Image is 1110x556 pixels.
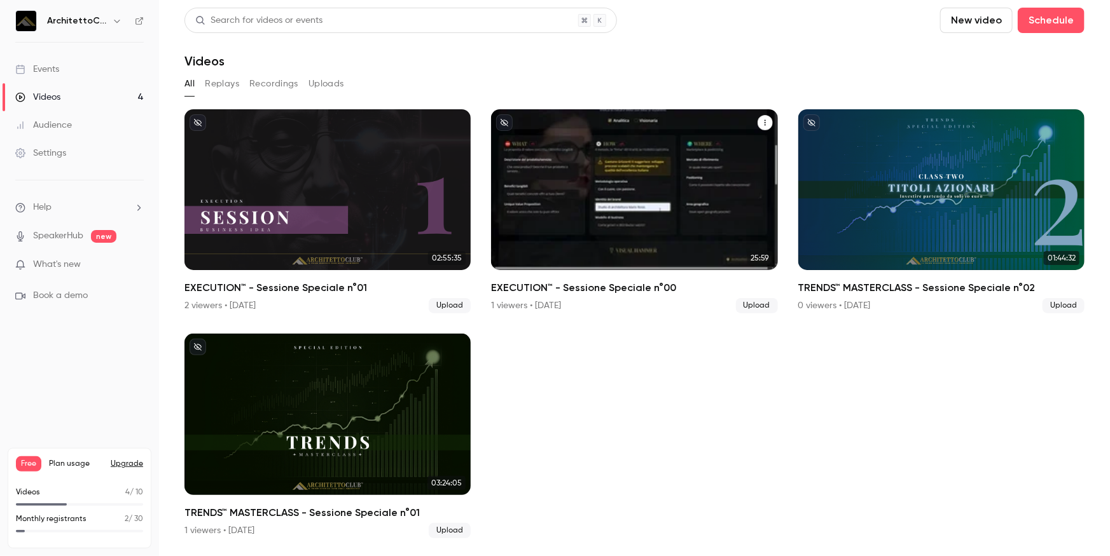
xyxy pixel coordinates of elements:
span: Upload [429,523,471,538]
h2: TRENDS™ MASTERCLASS - Sessione Speciale n°01 [184,505,471,520]
li: help-dropdown-opener [15,201,144,214]
li: EXECUTION™ - Sessione Speciale n°01 [184,109,471,313]
span: Free [16,456,41,471]
li: EXECUTION™ - Sessione Speciale n°00 [491,109,777,313]
span: Book a demo [33,289,88,302]
li: TRENDS™ MASTERCLASS - Sessione Speciale n°01 [184,334,471,538]
h2: TRENDS™ MASTERCLASS - Sessione Speciale n°02 [798,280,1085,295]
p: / 30 [125,513,143,525]
button: unpublished [496,114,513,131]
div: Events [15,63,59,76]
div: 1 viewers • [DATE] [184,524,254,537]
span: 25:59 [747,251,773,265]
button: Schedule [1018,8,1085,33]
h2: EXECUTION™ - Sessione Speciale n°01 [184,280,471,295]
span: Upload [1043,298,1085,313]
span: Help [33,201,52,214]
button: unpublished [190,339,206,355]
a: SpeakerHub [33,229,83,243]
span: 03:24:05 [427,476,466,490]
button: New video [940,8,1013,33]
button: unpublished [190,114,206,131]
li: TRENDS™ MASTERCLASS - Sessione Speciale n°02 [798,109,1085,313]
div: Settings [15,147,66,159]
h2: EXECUTION™ - Sessione Speciale n°00 [491,280,777,295]
iframe: Noticeable Trigger [128,259,144,271]
button: Replays [205,74,239,94]
span: 01:44:32 [1044,251,1079,265]
button: Upgrade [111,459,143,469]
span: new [91,230,116,243]
a: 25:59EXECUTION™ - Sessione Speciale n°001 viewers • [DATE]Upload [491,109,777,313]
a: 03:24:05TRENDS™ MASTERCLASS - Sessione Speciale n°011 viewers • [DATE]Upload [184,334,471,538]
p: / 10 [125,487,143,498]
button: All [184,74,195,94]
div: 1 viewers • [DATE] [491,299,561,312]
ul: Videos [184,109,1085,538]
img: ArchitettoClub [16,11,36,31]
button: Recordings [249,74,298,94]
span: 02:55:35 [428,251,466,265]
span: 2 [125,515,128,523]
section: Videos [184,8,1085,548]
span: Plan usage [49,459,103,469]
h6: ArchitettoClub [47,15,107,27]
div: 0 viewers • [DATE] [798,299,871,312]
p: Monthly registrants [16,513,87,525]
span: 4 [125,489,130,496]
div: 2 viewers • [DATE] [184,299,256,312]
button: unpublished [803,114,820,131]
a: 02:55:35EXECUTION™ - Sessione Speciale n°012 viewers • [DATE]Upload [184,109,471,313]
span: What's new [33,258,81,271]
button: Uploads [309,74,344,94]
span: Upload [736,298,778,313]
a: 01:44:32TRENDS™ MASTERCLASS - Sessione Speciale n°020 viewers • [DATE]Upload [798,109,1085,313]
div: Audience [15,119,72,132]
span: Upload [429,298,471,313]
div: Videos [15,91,60,104]
div: Search for videos or events [195,14,323,27]
h1: Videos [184,53,225,69]
p: Videos [16,487,40,498]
